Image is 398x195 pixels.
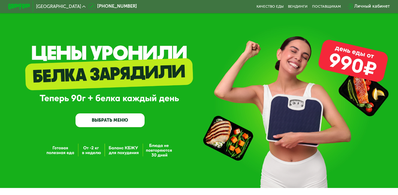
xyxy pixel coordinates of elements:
[88,3,137,10] a: [PHONE_NUMBER]
[288,4,308,9] a: Вендинги
[36,4,81,9] span: [GEOGRAPHIC_DATA]
[76,113,144,127] a: ВЫБРАТЬ МЕНЮ
[256,4,284,9] a: Качество еды
[354,3,390,10] div: Личный кабинет
[312,4,341,9] div: поставщикам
